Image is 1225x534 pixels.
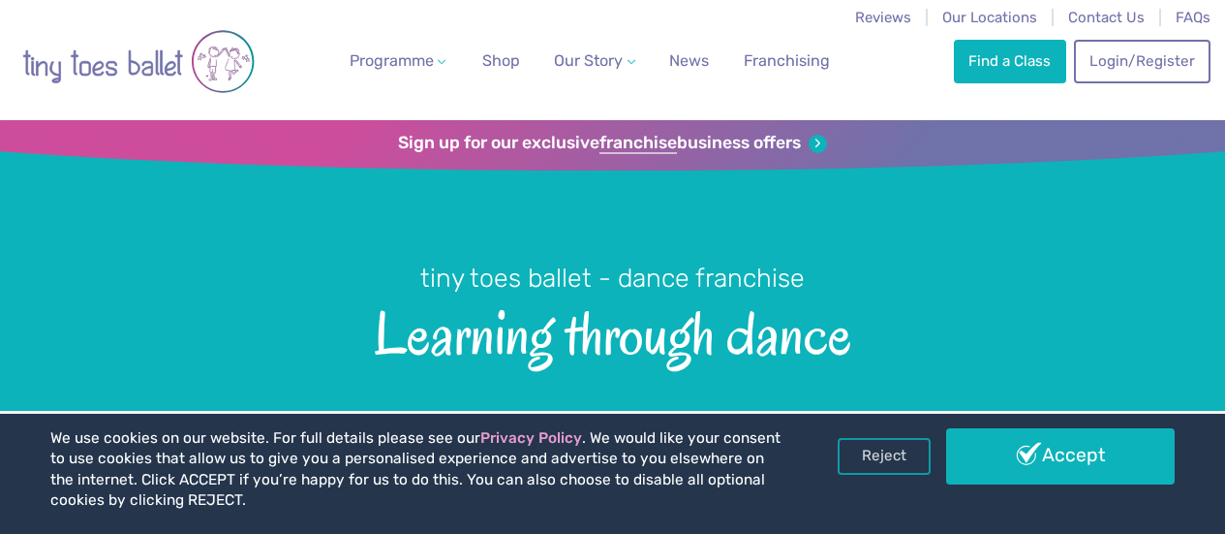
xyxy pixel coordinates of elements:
a: Reject [838,438,931,475]
span: Programme [350,51,434,70]
a: Login/Register [1074,40,1210,82]
span: Franchising [744,51,830,70]
a: Programme [342,42,454,80]
span: Our Story [554,51,623,70]
a: Shop [475,42,528,80]
a: Our Story [546,42,643,80]
a: Accept [946,428,1175,485]
small: tiny toes ballet - dance franchise [420,263,805,294]
a: Franchising [736,42,838,80]
a: News [661,42,717,80]
a: Privacy Policy [480,429,582,447]
a: Contact Us [1068,9,1145,26]
a: FAQs [1176,9,1210,26]
a: Our Locations [942,9,1037,26]
span: Learning through dance [31,296,1194,367]
a: Find a Class [954,40,1066,82]
p: We use cookies on our website. For full details please see our . We would like your consent to us... [50,428,781,512]
span: Shop [482,51,520,70]
a: Sign up for our exclusivefranchisebusiness offers [398,133,827,154]
a: Reviews [855,9,911,26]
span: News [669,51,709,70]
strong: franchise [599,133,677,154]
img: tiny toes ballet [22,13,255,110]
